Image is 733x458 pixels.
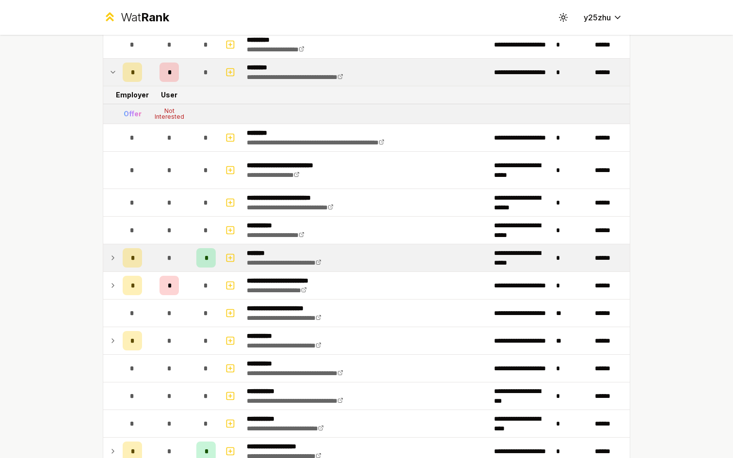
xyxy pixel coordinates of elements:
[584,12,611,23] span: y25zhu
[119,86,146,104] td: Employer
[146,86,192,104] td: User
[576,9,630,26] button: y25zhu
[141,10,169,24] span: Rank
[124,109,142,119] div: Offer
[121,10,169,25] div: Wat
[150,108,189,120] div: Not Interested
[103,10,169,25] a: WatRank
